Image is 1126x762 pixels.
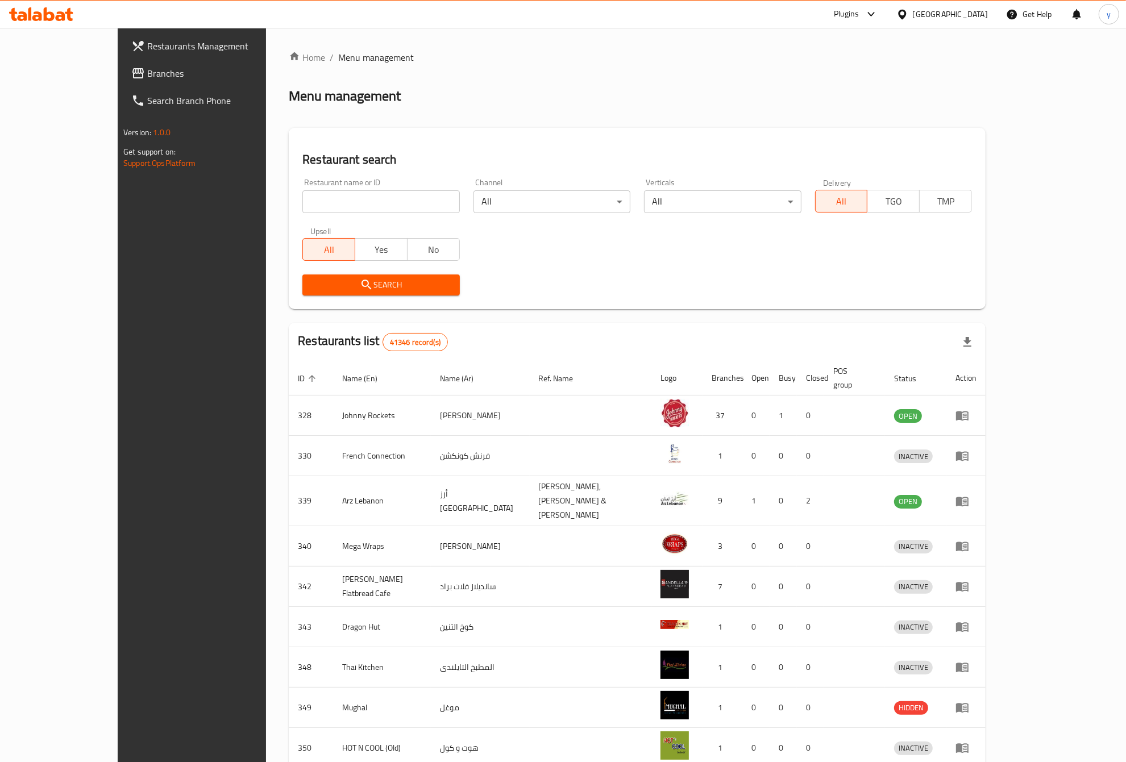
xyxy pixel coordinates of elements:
[383,337,447,348] span: 41346 record(s)
[311,278,450,292] span: Search
[770,688,797,728] td: 0
[289,476,333,526] td: 339
[431,607,530,647] td: كوخ التنين
[797,436,824,476] td: 0
[289,688,333,728] td: 349
[955,620,977,634] div: Menu
[894,701,928,714] span: HIDDEN
[894,450,933,463] span: INACTIVE
[815,190,868,213] button: All
[770,647,797,688] td: 0
[122,32,306,60] a: Restaurants Management
[539,372,588,385] span: Ref. Name
[333,526,431,567] td: Mega Wraps
[894,621,933,634] span: INACTIVE
[797,688,824,728] td: 0
[770,476,797,526] td: 0
[913,8,988,20] div: [GEOGRAPHIC_DATA]
[660,399,689,427] img: Johnny Rockets
[955,701,977,714] div: Menu
[147,39,297,53] span: Restaurants Management
[894,661,933,674] span: INACTIVE
[894,742,933,755] span: INACTIVE
[797,607,824,647] td: 0
[289,526,333,567] td: 340
[147,66,297,80] span: Branches
[894,372,931,385] span: Status
[308,241,351,258] span: All
[289,51,325,64] a: Home
[955,449,977,463] div: Menu
[651,361,703,395] th: Logo
[770,526,797,567] td: 0
[355,238,408,261] button: Yes
[867,190,920,213] button: TGO
[333,647,431,688] td: Thai Kitchen
[289,51,986,64] nav: breadcrumb
[894,540,933,553] span: INACTIVE
[742,607,770,647] td: 0
[660,731,689,760] img: HOT N COOL (Old)
[833,364,871,392] span: POS group
[289,87,401,105] h2: Menu management
[302,190,459,213] input: Search for restaurant name or ID..
[742,361,770,395] th: Open
[703,476,742,526] td: 9
[660,610,689,639] img: Dragon Hut
[333,436,431,476] td: French Connection
[742,436,770,476] td: 0
[333,607,431,647] td: Dragon Hut
[302,238,355,261] button: All
[742,526,770,567] td: 0
[894,409,922,423] div: OPEN
[894,742,933,755] div: INACTIVE
[742,395,770,436] td: 0
[955,539,977,553] div: Menu
[955,494,977,508] div: Menu
[431,526,530,567] td: [PERSON_NAME]
[302,274,459,295] button: Search
[147,94,297,107] span: Search Branch Phone
[894,540,933,553] div: INACTIVE
[660,651,689,679] img: Thai Kitchen
[797,361,824,395] th: Closed
[302,151,972,168] h2: Restaurant search
[954,328,981,356] div: Export file
[703,647,742,688] td: 1
[431,647,530,688] td: المطبخ التايلندى
[955,580,977,593] div: Menu
[742,647,770,688] td: 0
[473,190,630,213] div: All
[660,570,689,598] img: Sandella's Flatbread Cafe
[703,607,742,647] td: 1
[894,621,933,634] div: INACTIVE
[660,439,689,468] img: French Connection
[333,395,431,436] td: Johnny Rockets
[770,361,797,395] th: Busy
[894,495,922,508] span: OPEN
[123,125,151,140] span: Version:
[289,395,333,436] td: 328
[122,87,306,114] a: Search Branch Phone
[530,476,652,526] td: [PERSON_NAME],[PERSON_NAME] & [PERSON_NAME]
[298,332,448,351] h2: Restaurants list
[894,410,922,423] span: OPEN
[123,156,196,170] a: Support.OpsPlatform
[703,688,742,728] td: 1
[946,361,986,395] th: Action
[797,567,824,607] td: 0
[955,660,977,674] div: Menu
[333,688,431,728] td: Mughal
[797,526,824,567] td: 0
[703,395,742,436] td: 37
[333,476,431,526] td: Arz Lebanon
[123,144,176,159] span: Get support on:
[834,7,859,21] div: Plugins
[412,241,455,258] span: No
[770,567,797,607] td: 0
[360,241,403,258] span: Yes
[660,485,689,513] img: Arz Lebanon
[894,580,933,594] div: INACTIVE
[770,436,797,476] td: 0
